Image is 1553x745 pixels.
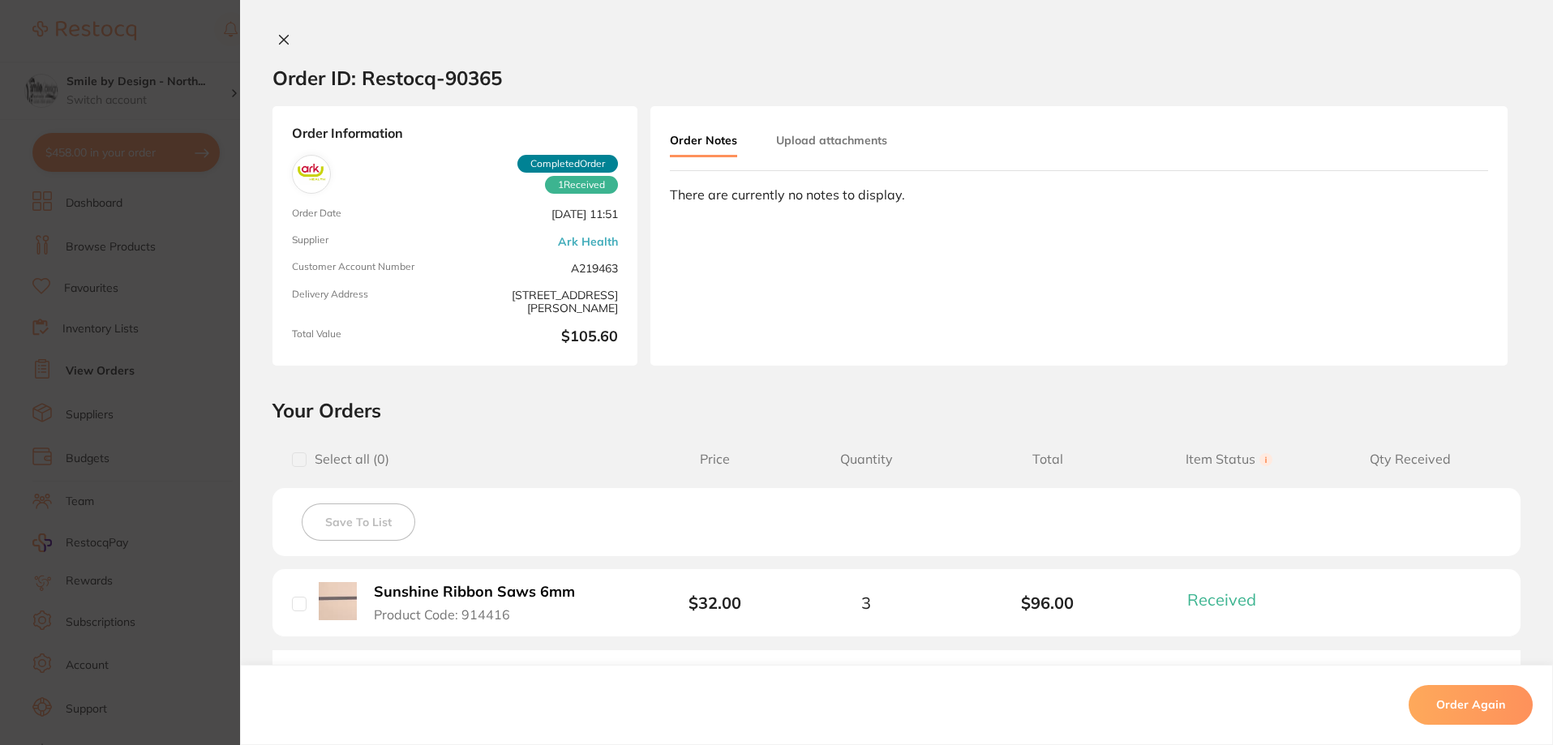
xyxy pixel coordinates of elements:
[292,208,448,221] span: Order Date
[670,126,737,157] button: Order Notes
[461,289,618,315] span: [STREET_ADDRESS][PERSON_NAME]
[861,593,871,612] span: 3
[558,235,618,248] a: Ark Health
[292,126,618,142] strong: Order Information
[374,584,575,601] b: Sunshine Ribbon Saws 6mm
[1139,452,1320,467] span: Item Status
[670,187,1488,202] div: There are currently no notes to display.
[775,452,957,467] span: Quantity
[689,593,741,613] b: $32.00
[461,208,618,221] span: [DATE] 11:51
[1319,452,1501,467] span: Qty Received
[461,261,618,275] span: A219463
[461,328,618,346] b: $105.60
[292,664,585,679] span: Recipient: Default ( [EMAIL_ADDRESS][DOMAIN_NAME] )
[296,159,327,190] img: Ark Health
[776,126,887,155] button: Upload attachments
[292,234,448,248] span: Supplier
[545,176,618,194] span: Received
[292,261,448,275] span: Customer Account Number
[302,503,415,541] button: Save To List
[292,328,448,346] span: Total Value
[272,398,1521,422] h2: Your Orders
[957,452,1139,467] span: Total
[957,593,1139,612] b: $96.00
[1409,686,1533,725] button: Order Again
[319,582,357,620] img: Sunshine Ribbon Saws 6mm
[374,607,510,622] span: Product Code: 914416
[1187,589,1256,610] span: Received
[1182,589,1276,610] button: Received
[1362,663,1501,678] output: $9.60
[292,289,448,315] span: Delivery Address
[517,155,618,173] span: Completed Order
[307,452,389,467] span: Select all ( 0 )
[1209,663,1349,678] span: 10.0 % GST Incl.
[369,583,594,623] button: Sunshine Ribbon Saws 6mm Product Code: 914416
[654,452,775,467] span: Price
[272,66,502,90] h2: Order ID: Restocq- 90365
